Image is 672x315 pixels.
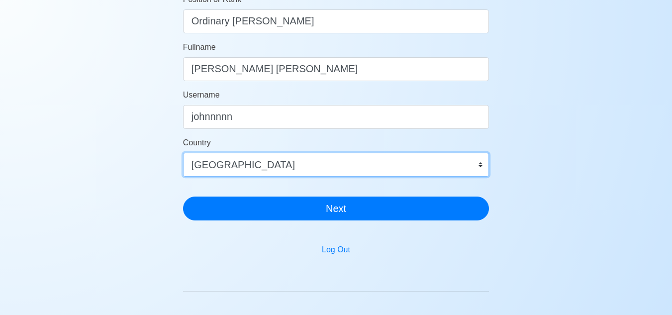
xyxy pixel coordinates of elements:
span: Username [183,91,220,99]
button: Next [183,197,489,220]
input: Ex. donaldcris [183,105,489,129]
input: Your Fullname [183,57,489,81]
input: ex. 2nd Officer w/Master License [183,9,489,33]
span: Fullname [183,43,216,51]
label: Country [183,137,211,149]
button: Log Out [315,240,357,259]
